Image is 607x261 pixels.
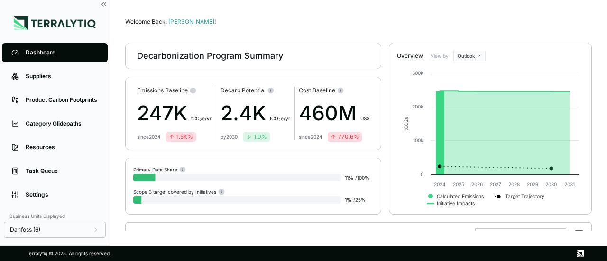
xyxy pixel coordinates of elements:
div: 247K [137,98,212,128]
text: 2024 [434,181,446,187]
div: Task Queue [26,167,98,175]
div: by 2030 [221,134,238,140]
div: Business Units Displayed [4,210,106,222]
div: 770.6 % [331,133,359,141]
div: Overview [397,52,423,60]
div: since 2024 [137,134,160,140]
span: Danfoss (6) [10,226,40,234]
span: 11 % [345,175,353,180]
span: t CO e/yr [270,116,290,121]
div: Settings [26,191,98,198]
text: Calculated Emissions [437,193,484,199]
div: Cost Baseline [299,87,369,94]
text: 200k [412,104,423,109]
span: US$ [360,116,369,121]
text: 2027 [490,181,501,187]
div: Suppliers [26,72,98,80]
div: 1.0 % [246,133,267,141]
img: Logo [14,16,96,30]
text: 2026 [471,181,483,187]
span: 1 % [345,197,351,203]
text: Target Trajectory [505,193,544,199]
sub: 2 [278,118,281,122]
text: tCO e [403,117,409,131]
div: 2.4K [221,98,290,128]
span: ! [214,18,216,25]
div: Decarb Potential [221,87,290,94]
span: t CO e/yr [191,116,212,121]
text: 2025 [453,181,464,187]
div: Scope 3 target covered by Initiatives [133,188,225,195]
div: Welcome Back, [125,18,592,26]
text: 2029 [527,181,538,187]
span: [PERSON_NAME] [168,18,216,25]
text: 100k [413,137,423,143]
span: / 25 % [353,197,366,203]
div: 460M [299,98,369,128]
div: Resources [26,144,98,151]
div: Top 10 Suppliers [129,227,181,238]
tspan: 2 [403,119,409,122]
text: Initiative Impacts [437,200,475,207]
label: View by [431,53,450,59]
div: 1.5K % [169,133,193,141]
div: Primary Data Share [133,166,186,173]
div: Dashboard [26,49,98,56]
text: 2031 [564,181,575,187]
div: Product Carbon Footprints [26,96,98,104]
div: Emissions Baseline [137,87,212,94]
text: 300k [412,70,423,76]
div: Category Glidepaths [26,120,98,127]
text: 2028 [508,181,520,187]
button: Outlook [453,51,486,61]
sub: 2 [200,118,202,122]
div: Decarbonization Program Summary [137,50,283,62]
span: Outlook [458,53,475,59]
text: 2030 [545,181,557,187]
span: / 100 % [355,175,369,180]
div: since 2024 [299,134,322,140]
text: 0 [421,171,423,177]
